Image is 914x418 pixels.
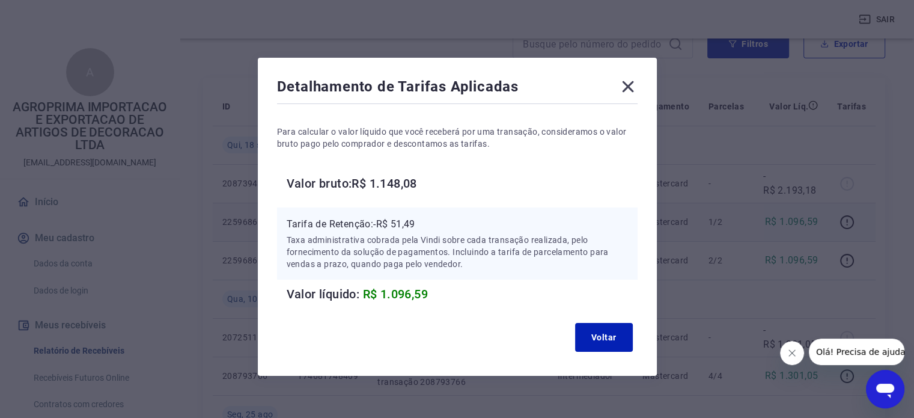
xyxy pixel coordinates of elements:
[7,8,101,18] span: Olá! Precisa de ajuda?
[866,370,904,408] iframe: Botão para abrir a janela de mensagens
[575,323,633,352] button: Voltar
[287,174,638,193] h6: Valor bruto: R$ 1.148,08
[363,287,428,301] span: R$ 1.096,59
[287,284,638,304] h6: Valor líquido:
[780,341,804,365] iframe: Fechar mensagem
[277,126,638,150] p: Para calcular o valor líquido que você receberá por uma transação, consideramos o valor bruto pag...
[277,77,638,101] div: Detalhamento de Tarifas Aplicadas
[809,339,904,365] iframe: Mensagem da empresa
[287,217,628,232] p: Tarifa de Retenção: -R$ 51,49
[287,234,628,270] p: Taxa administrativa cobrada pela Vindi sobre cada transação realizada, pelo fornecimento da soluç...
